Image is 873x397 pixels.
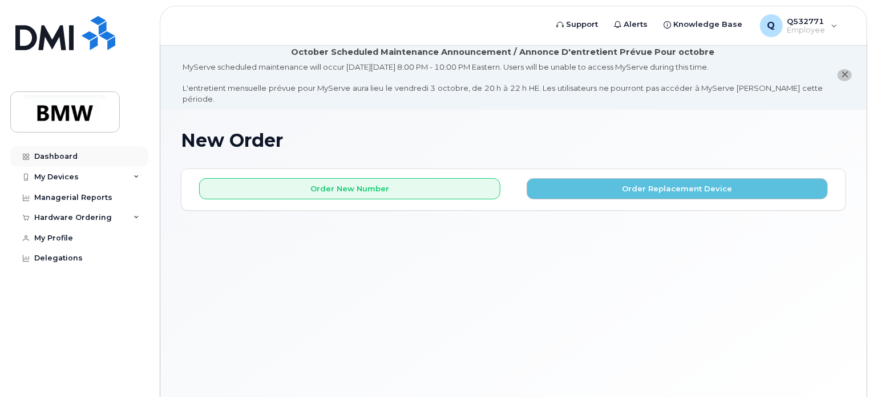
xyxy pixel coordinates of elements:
button: Order New Number [199,178,500,199]
div: MyServe scheduled maintenance will occur [DATE][DATE] 8:00 PM - 10:00 PM Eastern. Users will be u... [183,62,823,104]
button: close notification [838,69,852,81]
iframe: Messenger Launcher [823,347,864,388]
div: October Scheduled Maintenance Announcement / Annonce D'entretient Prévue Pour octobre [291,46,714,58]
button: Order Replacement Device [527,178,828,199]
h1: New Order [181,130,846,150]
